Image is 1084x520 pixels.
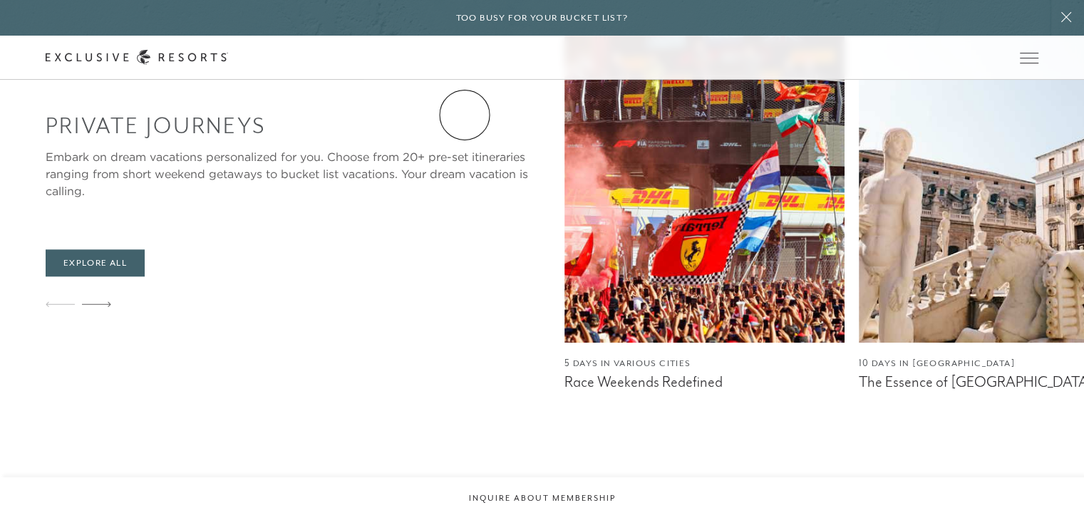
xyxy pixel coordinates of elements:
button: Open navigation [1020,53,1038,63]
div: Embark on dream vacations personalized for you. Choose from 20+ pre-set itineraries ranging from ... [46,148,550,199]
figcaption: Race Weekends Redefined [564,373,845,391]
a: Explore All [46,249,145,276]
figcaption: 5 Days in Various Cities [564,357,845,370]
h6: Too busy for your bucket list? [456,11,629,25]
